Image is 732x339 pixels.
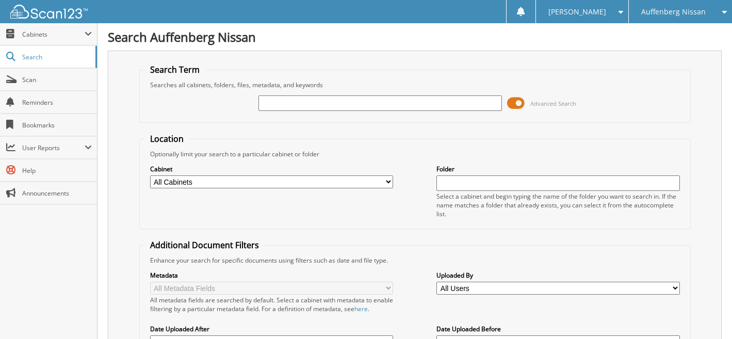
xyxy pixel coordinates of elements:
[108,28,722,45] h1: Search Auffenberg Nissan
[10,5,88,19] img: scan123-logo-white.svg
[145,133,189,144] legend: Location
[354,304,368,313] a: here
[145,150,685,158] div: Optionally limit your search to a particular cabinet or folder
[145,239,264,251] legend: Additional Document Filters
[436,192,679,218] div: Select a cabinet and begin typing the name of the folder you want to search in. If the name match...
[641,9,706,15] span: Auffenberg Nissan
[436,271,679,280] label: Uploaded By
[150,271,393,280] label: Metadata
[145,256,685,265] div: Enhance your search for specific documents using filters such as date and file type.
[22,143,85,152] span: User Reports
[145,64,205,75] legend: Search Term
[22,166,92,175] span: Help
[150,165,393,173] label: Cabinet
[150,325,393,333] label: Date Uploaded After
[436,165,679,173] label: Folder
[436,325,679,333] label: Date Uploaded Before
[22,75,92,84] span: Scan
[22,189,92,198] span: Announcements
[22,30,85,39] span: Cabinets
[530,100,576,107] span: Advanced Search
[145,80,685,89] div: Searches all cabinets, folders, files, metadata, and keywords
[22,98,92,107] span: Reminders
[150,296,393,313] div: All metadata fields are searched by default. Select a cabinet with metadata to enable filtering b...
[548,9,606,15] span: [PERSON_NAME]
[22,53,90,61] span: Search
[22,121,92,130] span: Bookmarks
